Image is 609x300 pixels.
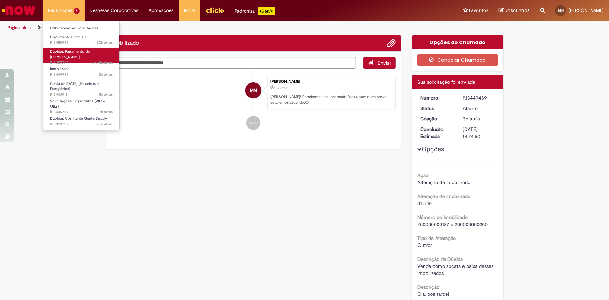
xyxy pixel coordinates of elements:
[417,284,439,290] b: Descrição
[417,193,470,199] b: Alteração de Imobilizado
[111,69,396,137] ul: Histórico de tíquete
[111,57,356,69] textarea: Digite sua mensagem aqui...
[149,7,174,14] span: Aprovações
[417,54,498,66] button: Cancelar Chamado
[463,116,480,122] time: 26/08/2025 16:24:46
[250,82,257,99] span: MN
[415,105,458,112] dt: Status
[43,65,120,78] a: Aberto R13449489 : Imobilizado
[206,5,224,15] img: click_logo_yellow_360x200.png
[276,86,287,90] time: 26/08/2025 16:24:46
[50,60,113,66] span: R13457288
[50,122,113,127] span: R13353718
[235,7,275,15] div: Padroniza
[50,92,113,97] span: R13443918
[99,92,113,97] time: 25/08/2025 11:52:54
[417,242,432,248] span: Outros
[505,7,530,14] span: Rascunhos
[417,200,432,206] span: 01 a 10
[499,7,530,14] a: Rascunhos
[43,97,120,112] a: Aberto R13435759 : Solicitações Coprodutos (VIC e OBZ)
[8,25,32,30] a: Página inicial
[50,66,70,72] span: Imobilizado
[43,21,120,130] ul: Requisições
[99,72,113,77] span: 3d atrás
[463,94,496,101] div: R13449489
[43,24,120,32] a: Exibir Todas as Solicitações
[415,94,458,101] dt: Número
[99,72,113,77] time: 26/08/2025 16:24:47
[463,116,480,122] span: 3d atrás
[415,115,458,122] dt: Criação
[412,35,503,49] div: Opções do Chamado
[363,57,396,69] button: Enviar
[50,98,105,109] span: Solicitações Coprodutos (VIC e OBZ)
[417,235,456,241] b: Tipo de Alteração
[184,7,195,14] span: More
[111,40,139,46] h2: Imobilizado Histórico de tíquete
[91,60,113,65] time: 28/08/2025 11:40:57
[417,221,488,227] span: 200000000187 e 200000000200
[245,82,261,98] div: Mario Romano Neto
[558,8,564,13] span: MN
[111,76,396,109] li: Mario Romano Neto
[270,80,392,84] div: [PERSON_NAME]
[48,7,72,14] span: Requisições
[469,7,488,14] span: Favoritos
[97,122,113,127] span: 25d atrás
[463,105,496,112] div: Aberto
[99,109,113,115] span: 9d atrás
[74,8,80,14] span: 6
[417,179,470,185] span: Alteração de Imobilizado
[417,172,429,178] b: Ação
[50,109,113,115] span: R13435759
[270,94,392,105] p: [PERSON_NAME]! Recebemos seu chamado R13449489 e em breve estaremos atuando.
[5,21,401,34] ul: Trilhas de página
[50,72,113,78] span: R13449489
[417,263,495,276] span: Venda como sucata e baixa desses imobilizados
[463,126,496,140] div: [DATE] 14:24:50
[417,214,468,220] b: Número do Imobilizado
[50,49,90,60] span: Dúvidas Pagamento de [PERSON_NAME]
[415,126,458,140] dt: Conclusão Estimada
[569,7,604,13] span: [PERSON_NAME]
[1,3,37,17] img: ServiceNow
[50,40,113,45] span: R13458954
[91,60,113,65] span: um dia atrás
[387,39,396,48] button: Adicionar anexos
[90,7,139,14] span: Despesas Corporativas
[50,35,87,40] span: Documentos Oficiais
[43,34,120,46] a: Aberto R13458954 : Documentos Oficiais
[378,60,391,66] span: Enviar
[43,115,120,128] a: Aberto R13353718 : Dúvidas Comite de Gente Supply
[97,40,113,45] time: 28/08/2025 16:03:35
[50,81,99,92] span: Cesta de [DATE] (Terceiros e Estagiários)
[50,116,107,121] span: Dúvidas Comite de Gente Supply
[97,122,113,127] time: 05/08/2025 08:39:49
[417,79,475,85] span: Sua solicitação foi enviada
[463,115,496,122] div: 26/08/2025 16:24:46
[258,7,275,15] p: +GenAi
[43,80,120,95] a: Aberto R13443918 : Cesta de Natal (Terceiros e Estagiários)
[43,48,120,63] a: Aberto R13457288 : Dúvidas Pagamento de Salário
[276,86,287,90] span: 3d atrás
[99,92,113,97] span: 5d atrás
[417,256,463,262] b: Descrição da Dúvida
[97,40,113,45] span: 20h atrás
